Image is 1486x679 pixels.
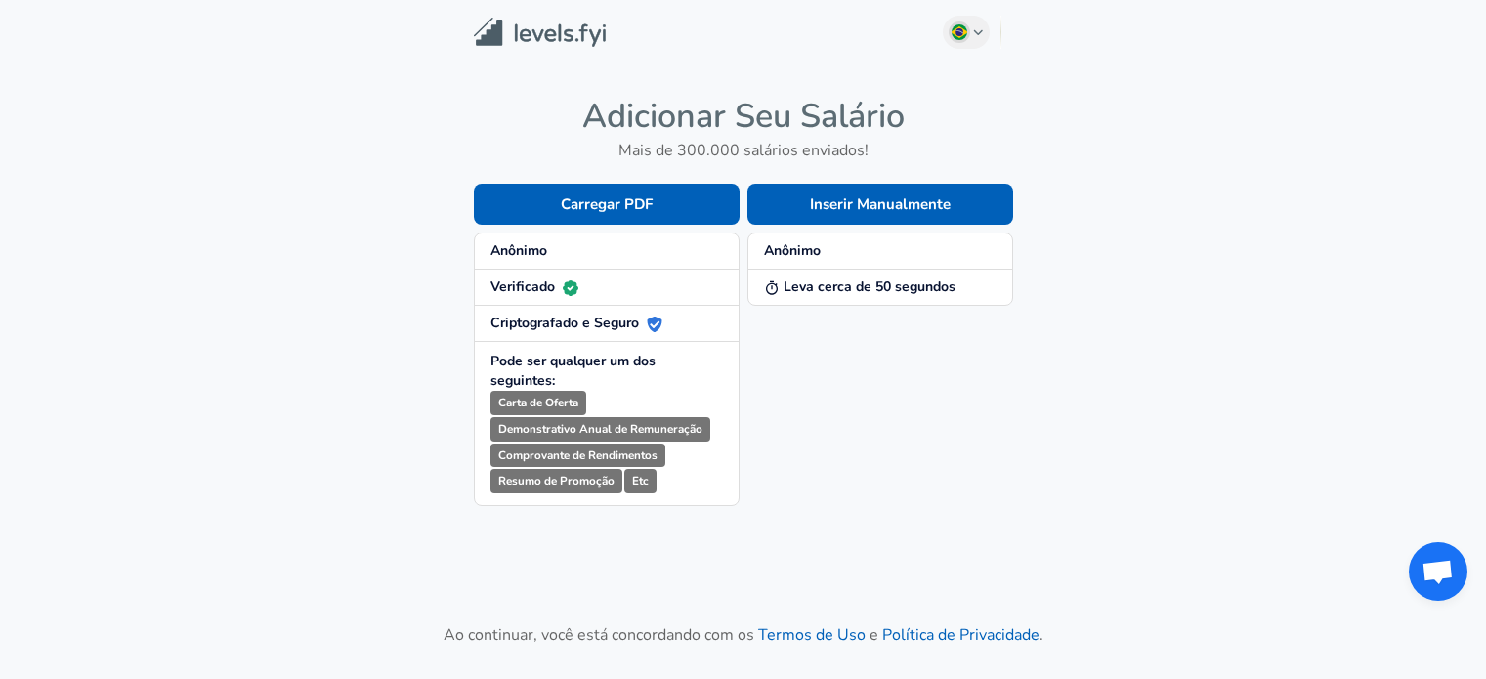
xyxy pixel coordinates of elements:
strong: Anônimo [764,241,821,260]
button: Carregar PDF [474,184,740,225]
button: Portuguese (Brazil) [943,16,990,49]
div: Bate-papo aberto [1409,542,1467,601]
small: Etc [624,469,657,493]
img: Levels.fyi [474,18,606,48]
button: Inserir Manualmente [747,184,1013,225]
small: Resumo de Promoção [490,469,622,493]
a: Política de Privacidade [882,624,1040,646]
small: Comprovante de Rendimentos [490,444,665,468]
h6: Mais de 300.000 salários enviados! [474,137,1013,164]
strong: Anônimo [490,241,547,260]
h4: Adicionar Seu Salário [474,96,1013,137]
a: Termos de Uso [758,624,866,646]
strong: Verificado [490,277,578,296]
img: Portuguese (Brazil) [952,24,967,40]
strong: Pode ser qualquer um dos seguintes: [490,352,656,390]
small: Demonstrativo Anual de Remuneração [490,417,710,442]
strong: Criptografado e Seguro [490,314,662,332]
small: Carta de Oferta [490,391,586,415]
strong: Leva cerca de 50 segundos [764,277,955,296]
